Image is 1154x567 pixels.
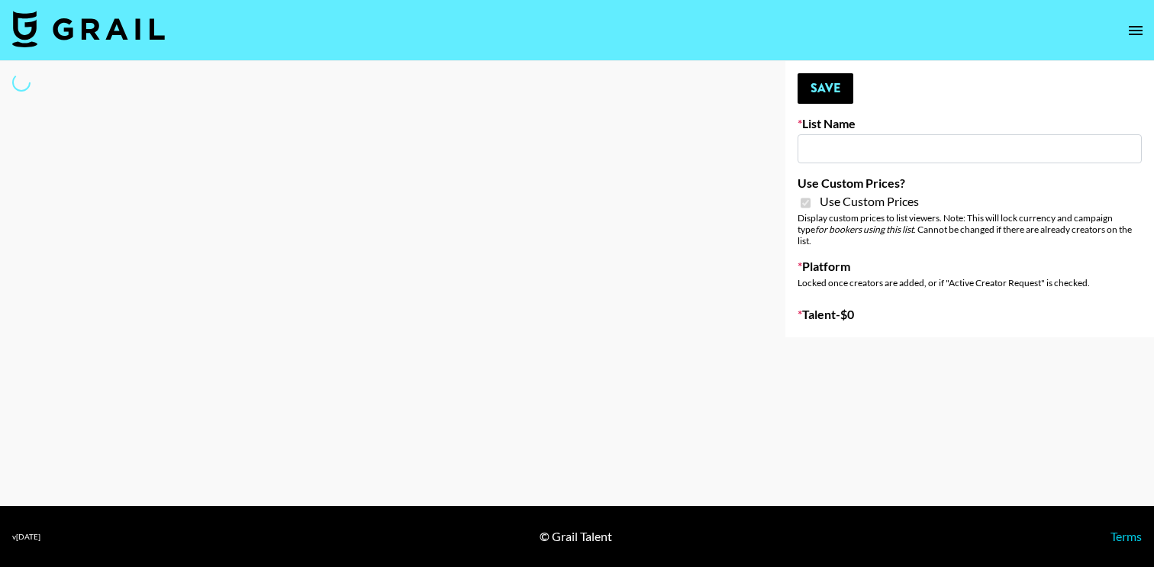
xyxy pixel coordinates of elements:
[798,116,1142,131] label: List Name
[815,224,914,235] em: for bookers using this list
[798,212,1142,246] div: Display custom prices to list viewers. Note: This will lock currency and campaign type . Cannot b...
[798,307,1142,322] label: Talent - $ 0
[1120,15,1151,46] button: open drawer
[1110,529,1142,543] a: Terms
[798,259,1142,274] label: Platform
[820,194,919,209] span: Use Custom Prices
[798,176,1142,191] label: Use Custom Prices?
[798,277,1142,288] div: Locked once creators are added, or if "Active Creator Request" is checked.
[12,11,165,47] img: Grail Talent
[798,73,853,104] button: Save
[12,532,40,542] div: v [DATE]
[540,529,612,544] div: © Grail Talent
